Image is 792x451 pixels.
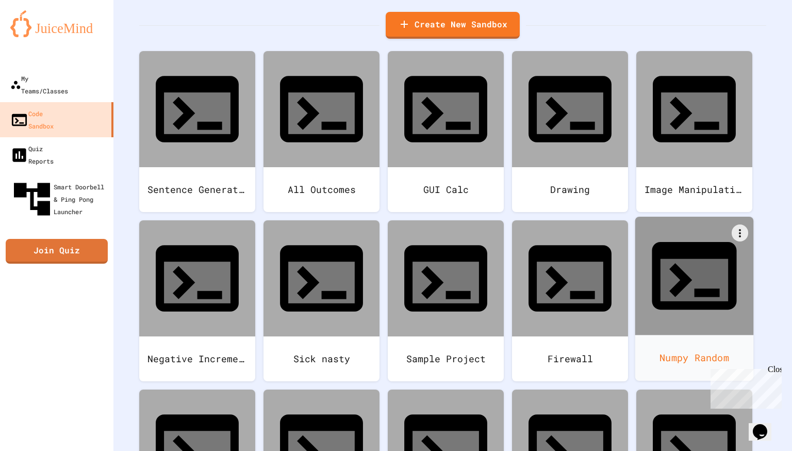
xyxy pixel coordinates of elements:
div: Sick nasty [263,336,379,381]
div: Sentence Generator [139,167,255,212]
div: Firewall [512,336,628,381]
div: Negative Incrementation [139,336,255,381]
a: Sample Project [388,220,504,381]
div: All Outcomes [263,167,379,212]
a: Sentence Generator [139,51,255,212]
div: Drawing [512,167,628,212]
div: Sample Project [388,336,504,381]
a: All Outcomes [263,51,379,212]
img: logo-orange.svg [10,10,103,37]
div: Numpy Random [635,335,754,381]
div: Chat with us now!Close [4,4,71,66]
iframe: chat widget [706,365,782,409]
a: Create New Sandbox [386,12,520,39]
div: Code Sandbox [10,107,54,132]
a: GUI Calc [388,51,504,212]
div: Image Manipulation [636,167,752,212]
a: Firewall [512,220,628,381]
iframe: chat widget [749,410,782,441]
div: GUI Calc [388,167,504,212]
a: Sick nasty [263,220,379,381]
a: Drawing [512,51,628,212]
a: Join Quiz [6,239,108,264]
a: Numpy Random [635,217,754,381]
div: Smart Doorbell & Ping Pong Launcher [10,178,109,221]
div: Quiz Reports [10,142,54,167]
a: Negative Incrementation [139,220,255,381]
a: Image Manipulation [636,51,752,212]
div: My Teams/Classes [10,72,68,97]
